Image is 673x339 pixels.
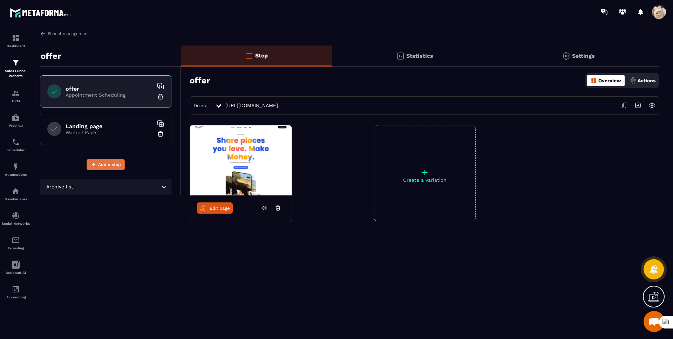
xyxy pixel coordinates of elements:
span: Edit page [210,206,230,211]
img: setting-w.858f3a88.svg [645,99,659,112]
h6: Landing page [66,123,153,130]
img: setting-gr.5f69749f.svg [562,52,570,60]
a: formationformationDashboard [2,29,30,53]
img: email [12,236,20,244]
a: automationsautomationsWebinar [2,108,30,133]
img: arrow [40,30,46,37]
img: image [190,125,292,195]
img: scheduler [12,138,20,146]
p: E-mailing [2,246,30,250]
img: arrow-next.bcc2205e.svg [631,99,645,112]
p: Overview [598,78,621,83]
p: + [374,167,475,177]
a: emailemailE-mailing [2,231,30,255]
a: formationformationSales Funnel Website [2,53,30,84]
img: automations [12,162,20,171]
a: accountantaccountantAccounting [2,280,30,304]
div: Mở cuộc trò chuyện [644,311,665,332]
img: social-network [12,212,20,220]
a: formationformationCRM [2,84,30,108]
a: Edit page [197,202,233,214]
img: logo [10,6,73,19]
p: Member area [2,197,30,201]
img: formation [12,58,20,67]
p: CRM [2,99,30,103]
p: Scheduler [2,148,30,152]
img: dashboard-orange.40269519.svg [591,77,597,84]
button: Add a step [87,159,125,170]
p: Dashboard [2,44,30,48]
p: Create a variation [374,177,475,183]
p: Appointment Scheduling [66,92,153,98]
p: Assistant AI [2,271,30,275]
h6: offer [66,85,153,92]
a: Funnel management [40,30,89,37]
span: Direct [193,103,208,108]
a: automationsautomationsAutomations [2,157,30,182]
p: Social Networks [2,222,30,226]
p: Step [255,52,268,59]
p: Waiting Page [66,130,153,135]
p: offer [41,49,61,63]
img: formation [12,89,20,97]
p: Sales Funnel Website [2,69,30,78]
img: stats.20deebd0.svg [396,52,405,60]
p: Statistics [406,53,433,59]
img: automations [12,113,20,122]
img: bars-o.4a397970.svg [245,51,253,60]
input: Search for option [75,183,160,191]
a: social-networksocial-networkSocial Networks [2,206,30,231]
img: formation [12,34,20,42]
img: actions.d6e523a2.png [630,77,636,84]
a: automationsautomationsMember area [2,182,30,206]
div: Search for option [40,179,171,195]
p: Accounting [2,295,30,299]
a: [URL][DOMAIN_NAME] [225,103,278,108]
img: accountant [12,285,20,293]
p: Actions [638,78,655,83]
img: automations [12,187,20,195]
img: trash [157,131,164,138]
p: Webinar [2,124,30,127]
p: Automations [2,173,30,177]
span: Add a step [98,161,121,168]
a: schedulerschedulerScheduler [2,133,30,157]
p: Settings [572,53,595,59]
img: trash [157,93,164,100]
a: Assistant AI [2,255,30,280]
h3: offer [190,76,210,85]
span: Archive list [45,183,75,191]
